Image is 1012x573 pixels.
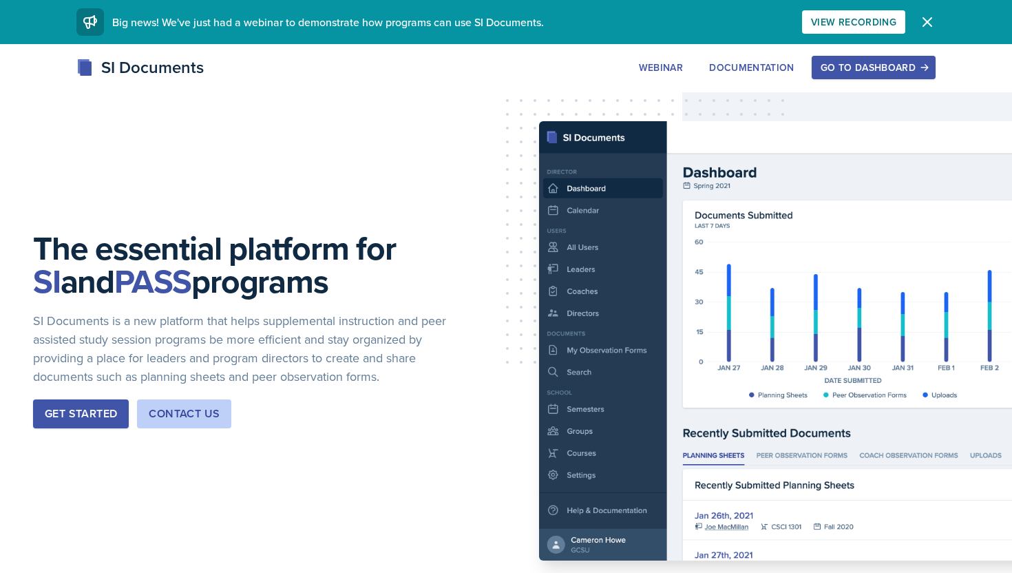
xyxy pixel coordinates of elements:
div: View Recording [811,17,896,28]
button: Webinar [630,56,692,79]
button: Documentation [700,56,803,79]
span: Big news! We've just had a webinar to demonstrate how programs can use SI Documents. [112,14,544,30]
div: Webinar [639,62,683,73]
div: SI Documents [76,55,204,80]
div: Contact Us [149,406,220,422]
div: Go to Dashboard [821,62,927,73]
button: Get Started [33,399,129,428]
div: Get Started [45,406,117,422]
div: Documentation [709,62,794,73]
button: View Recording [802,10,905,34]
button: Go to Dashboard [812,56,936,79]
button: Contact Us [137,399,231,428]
